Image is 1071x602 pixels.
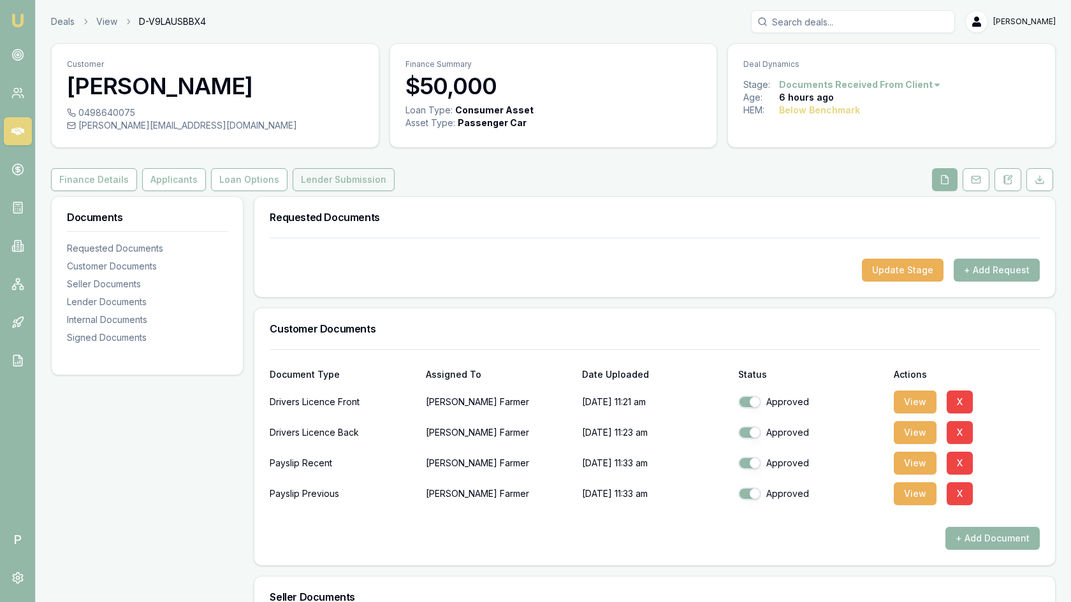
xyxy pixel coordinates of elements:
[51,168,140,191] a: Finance Details
[743,91,779,104] div: Age:
[455,104,534,117] div: Consumer Asset
[862,259,943,282] button: Update Stage
[142,168,206,191] button: Applicants
[51,168,137,191] button: Finance Details
[10,13,25,28] img: emu-icon-u.png
[779,91,834,104] div: 6 hours ago
[405,73,702,99] h3: $50,000
[67,331,228,344] div: Signed Documents
[270,212,1040,222] h3: Requested Documents
[270,592,1040,602] h3: Seller Documents
[738,370,884,379] div: Status
[67,313,228,326] div: Internal Documents
[743,104,779,117] div: HEM:
[270,450,416,476] div: Payslip Recent
[290,168,397,191] a: Lender Submission
[947,421,973,444] button: X
[738,457,884,469] div: Approved
[779,104,860,117] div: Below Benchmark
[947,391,973,413] button: X
[743,59,1040,69] p: Deal Dynamics
[751,10,955,33] input: Search deals
[426,481,572,506] p: [PERSON_NAME] Farmer
[582,420,728,445] p: [DATE] 11:23 am
[4,526,32,554] span: P
[270,420,416,445] div: Drivers Licence Back
[738,487,884,500] div: Approved
[270,324,1040,334] h3: Customer Documents
[426,389,572,415] p: [PERSON_NAME] Farmer
[67,242,228,255] div: Requested Documents
[894,482,936,505] button: View
[270,481,416,506] div: Payslip Previous
[67,260,228,273] div: Customer Documents
[954,259,1040,282] button: + Add Request
[779,78,942,91] button: Documents Received From Client
[67,212,228,222] h3: Documents
[67,59,363,69] p: Customer
[208,168,290,191] a: Loan Options
[582,389,728,415] p: [DATE] 11:21 am
[582,370,728,379] div: Date Uploaded
[270,389,416,415] div: Drivers Licence Front
[743,78,779,91] div: Stage:
[738,426,884,439] div: Approved
[458,117,527,129] div: Passenger Car
[426,450,572,476] p: [PERSON_NAME] Farmer
[270,370,416,379] div: Document Type
[945,527,1040,550] button: + Add Document
[426,420,572,445] p: [PERSON_NAME] Farmer
[947,452,973,475] button: X
[51,15,206,28] nav: breadcrumb
[139,15,206,28] span: D-V9LAUSBBX4
[293,168,395,191] button: Lender Submission
[140,168,208,191] a: Applicants
[582,481,728,506] p: [DATE] 11:33 am
[67,73,363,99] h3: [PERSON_NAME]
[894,370,1040,379] div: Actions
[582,450,728,476] p: [DATE] 11:33 am
[67,119,363,132] div: [PERSON_NAME][EMAIL_ADDRESS][DOMAIN_NAME]
[67,278,228,290] div: Seller Documents
[947,482,973,505] button: X
[738,396,884,408] div: Approved
[405,59,702,69] p: Finance Summary
[67,296,228,308] div: Lender Documents
[426,370,572,379] div: Assigned To
[96,15,117,28] a: View
[405,117,455,129] div: Asset Type :
[993,17,1056,27] span: [PERSON_NAME]
[894,452,936,475] button: View
[894,391,936,413] button: View
[67,106,363,119] div: 0498640075
[211,168,288,191] button: Loan Options
[894,421,936,444] button: View
[405,104,453,117] div: Loan Type:
[51,15,75,28] a: Deals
